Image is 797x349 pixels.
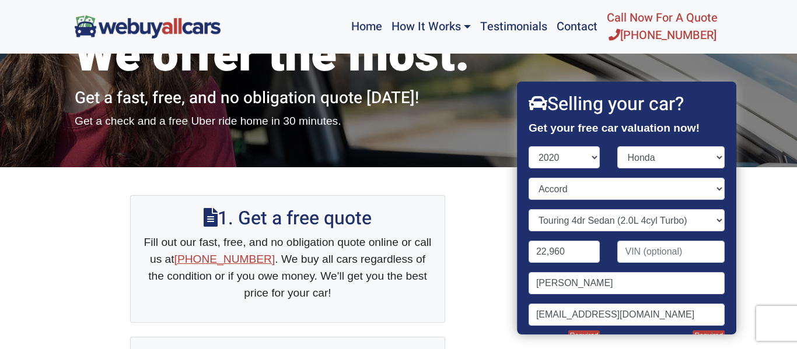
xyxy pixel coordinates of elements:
[476,5,552,49] a: Testimonials
[529,272,725,294] input: Name
[174,253,275,265] a: [PHONE_NUMBER]
[75,15,221,38] img: We Buy All Cars in NJ logo
[693,330,725,341] span: Required
[142,207,433,230] h2: 1. Get a free quote
[529,122,700,134] strong: Get your free car valuation now!
[529,241,600,263] input: Mileage
[75,113,501,130] p: Get a check and a free Uber ride home in 30 minutes.
[529,93,725,115] h2: Selling your car?
[75,89,501,108] h2: Get a fast, free, and no obligation quote [DATE]!
[387,5,476,49] a: How It Works
[568,330,600,341] span: Required
[529,304,725,326] input: Email
[347,5,387,49] a: Home
[142,234,433,301] p: Fill out our fast, free, and no obligation quote online or call us at . We buy all cars regardles...
[552,5,602,49] a: Contact
[602,5,722,49] a: Call Now For A Quote[PHONE_NUMBER]
[618,241,725,263] input: VIN (optional)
